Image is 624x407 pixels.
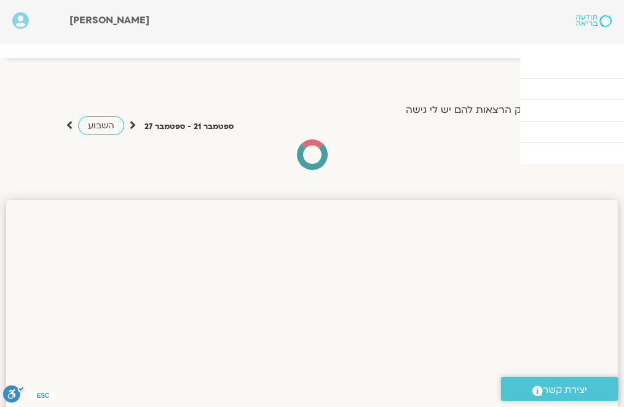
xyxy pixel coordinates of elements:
[543,382,587,398] span: יצירת קשר
[78,116,124,135] a: השבוע
[406,104,547,115] label: הצג רק הרצאות להם יש לי גישה
[501,377,618,401] a: יצירת קשר
[88,120,114,131] span: השבוע
[69,14,149,27] span: [PERSON_NAME]
[144,120,234,133] p: ספטמבר 21 - ספטמבר 27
